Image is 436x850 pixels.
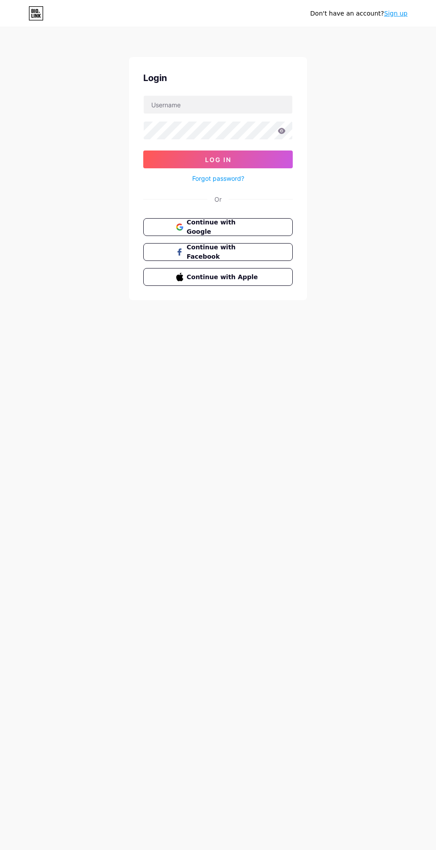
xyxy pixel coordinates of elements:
[187,272,260,282] span: Continue with Apple
[310,9,408,18] div: Don't have an account?
[143,243,293,261] button: Continue with Facebook
[214,195,222,204] div: Or
[143,71,293,85] div: Login
[143,268,293,286] button: Continue with Apple
[384,10,408,17] a: Sign up
[187,243,260,261] span: Continue with Facebook
[143,150,293,168] button: Log In
[205,156,231,163] span: Log In
[192,174,244,183] a: Forgot password?
[144,96,292,114] input: Username
[187,218,260,236] span: Continue with Google
[143,218,293,236] button: Continue with Google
